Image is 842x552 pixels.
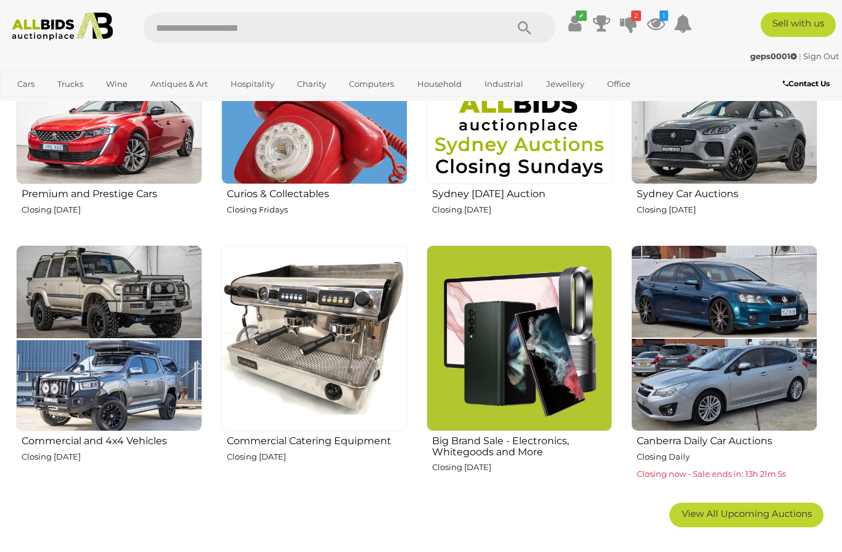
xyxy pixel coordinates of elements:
a: Commercial Catering Equipment Closing [DATE] [221,245,407,493]
a: Hospitality [223,74,282,94]
p: Closing [DATE] [637,203,817,217]
i: 2 [631,10,641,21]
span: | [799,51,801,61]
h2: Big Brand Sale - Electronics, Whitegoods and More [432,432,613,457]
p: Closing Daily [637,450,817,464]
a: Computers [341,74,402,94]
img: Big Brand Sale - Electronics, Whitegoods and More [427,245,613,431]
a: geps0001 [750,51,799,61]
p: Closing [DATE] [22,203,202,217]
strong: geps0001 [750,51,797,61]
button: Search [494,12,555,43]
b: Contact Us [783,79,830,88]
p: Closing [DATE] [432,203,613,217]
img: Allbids.com.au [6,12,118,41]
img: Canberra Daily Car Auctions [631,245,817,431]
a: Sign Out [803,51,839,61]
a: Jewellery [538,74,592,94]
h2: Commercial Catering Equipment [227,432,407,447]
h2: Canberra Daily Car Auctions [637,432,817,447]
a: Sports [9,94,51,115]
a: 1 [647,12,665,34]
img: Commercial Catering Equipment [221,245,407,431]
a: Big Brand Sale - Electronics, Whitegoods and More Closing [DATE] [426,245,613,493]
a: Charity [289,74,334,94]
a: Canberra Daily Car Auctions Closing Daily Closing now - Sale ends in: 13h 21m 5s [631,245,817,493]
a: Cars [9,74,43,94]
h2: Sydney [DATE] Auction [432,185,613,200]
i: ✔ [576,10,587,21]
h2: Sydney Car Auctions [637,185,817,200]
p: Closing [DATE] [227,450,407,464]
a: View All Upcoming Auctions [669,503,824,527]
p: Closing [DATE] [22,450,202,464]
h2: Premium and Prestige Cars [22,185,202,200]
h2: Commercial and 4x4 Vehicles [22,432,202,447]
a: Office [599,74,639,94]
a: 2 [619,12,638,34]
span: View All Upcoming Auctions [682,508,812,519]
span: Closing now - Sale ends in: 13h 21m 5s [637,469,786,479]
a: Wine [98,74,136,94]
a: Antiques & Art [142,74,216,94]
a: ✔ [565,12,584,34]
h2: Curios & Collectables [227,185,407,200]
p: Closing Fridays [227,203,407,217]
a: [GEOGRAPHIC_DATA] [57,94,161,115]
p: Closing [DATE] [432,460,613,474]
a: Sell with us [761,12,836,37]
a: Household [409,74,470,94]
a: Industrial [476,74,531,94]
a: Commercial and 4x4 Vehicles Closing [DATE] [15,245,202,493]
a: Contact Us [783,77,833,91]
a: Trucks [49,74,91,94]
img: Commercial and 4x4 Vehicles [16,245,202,431]
i: 1 [660,10,668,21]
